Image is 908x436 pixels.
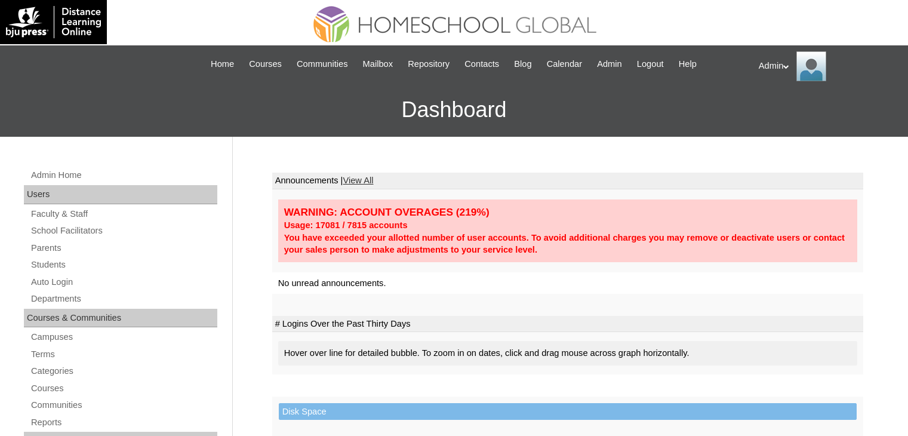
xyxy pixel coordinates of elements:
[6,6,101,38] img: logo-white.png
[24,309,217,328] div: Courses & Communities
[284,205,851,219] div: WARNING: ACCOUNT OVERAGES (219%)
[211,57,234,71] span: Home
[591,57,628,71] a: Admin
[24,185,217,204] div: Users
[30,223,217,238] a: School Facilitators
[30,330,217,345] a: Campuses
[357,57,399,71] a: Mailbox
[272,316,863,333] td: # Logins Over the Past Thirty Days
[284,220,408,230] strong: Usage: 17081 / 7815 accounts
[30,398,217,413] a: Communities
[458,57,505,71] a: Contacts
[30,364,217,379] a: Categories
[30,207,217,222] a: Faculty & Staff
[673,57,703,71] a: Help
[278,341,857,366] div: Hover over line for detailed bubble. To zoom in on dates, click and drag mouse across graph horiz...
[343,176,373,185] a: View All
[796,51,826,81] img: Admin Homeschool Global
[679,57,697,71] span: Help
[547,57,582,71] span: Calendar
[284,232,851,256] div: You have exceeded your allotted number of user accounts. To avoid additional charges you may remo...
[408,57,450,71] span: Repository
[514,57,531,71] span: Blog
[30,168,217,183] a: Admin Home
[508,57,537,71] a: Blog
[6,83,902,137] h3: Dashboard
[597,57,622,71] span: Admin
[30,415,217,430] a: Reports
[30,275,217,290] a: Auto Login
[30,291,217,306] a: Departments
[30,257,217,272] a: Students
[402,57,455,71] a: Repository
[272,272,863,294] td: No unread announcements.
[363,57,393,71] span: Mailbox
[637,57,664,71] span: Logout
[205,57,240,71] a: Home
[279,403,857,420] td: Disk Space
[291,57,354,71] a: Communities
[249,57,282,71] span: Courses
[631,57,670,71] a: Logout
[30,241,217,256] a: Parents
[243,57,288,71] a: Courses
[464,57,499,71] span: Contacts
[297,57,348,71] span: Communities
[272,173,863,189] td: Announcements |
[30,381,217,396] a: Courses
[759,51,896,81] div: Admin
[30,347,217,362] a: Terms
[541,57,588,71] a: Calendar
